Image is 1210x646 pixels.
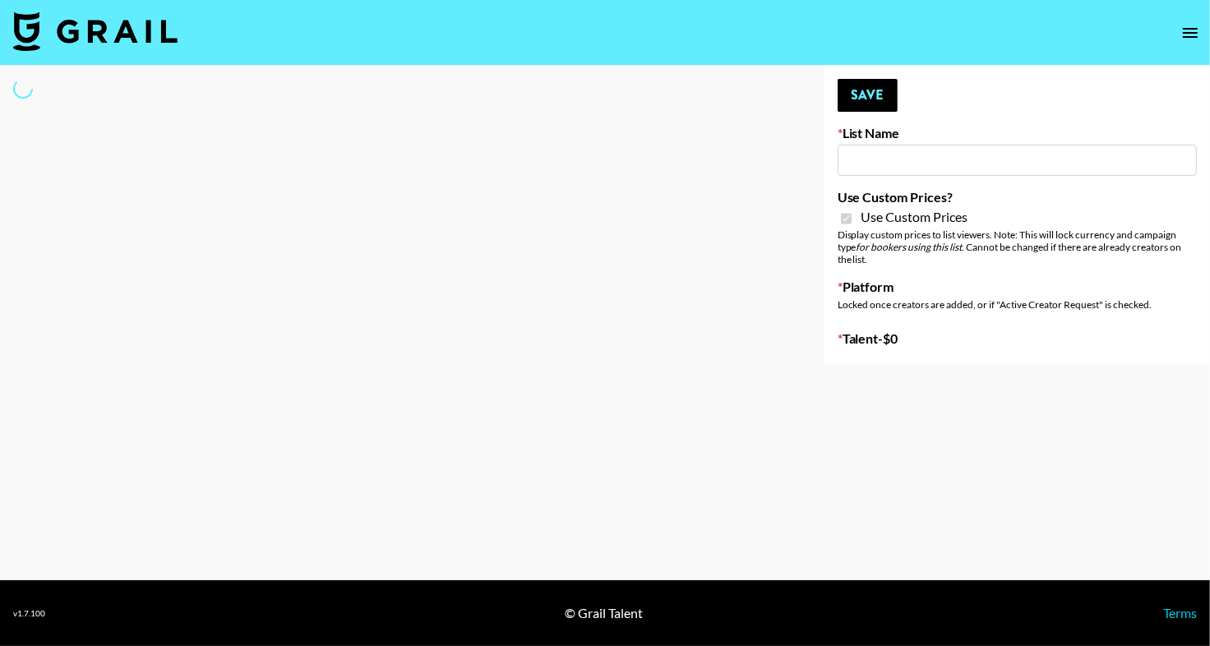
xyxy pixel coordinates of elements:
[838,279,1197,295] label: Platform
[838,79,898,112] button: Save
[1174,16,1207,49] button: open drawer
[838,228,1197,265] div: Display custom prices to list viewers. Note: This will lock currency and campaign type . Cannot b...
[566,605,644,621] div: © Grail Talent
[857,241,963,253] em: for bookers using this list
[838,125,1197,141] label: List Name
[13,12,178,51] img: Grail Talent
[1163,605,1197,621] a: Terms
[861,209,968,225] span: Use Custom Prices
[838,330,1197,347] label: Talent - $ 0
[838,189,1197,205] label: Use Custom Prices?
[838,298,1197,311] div: Locked once creators are added, or if "Active Creator Request" is checked.
[13,608,45,619] div: v 1.7.100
